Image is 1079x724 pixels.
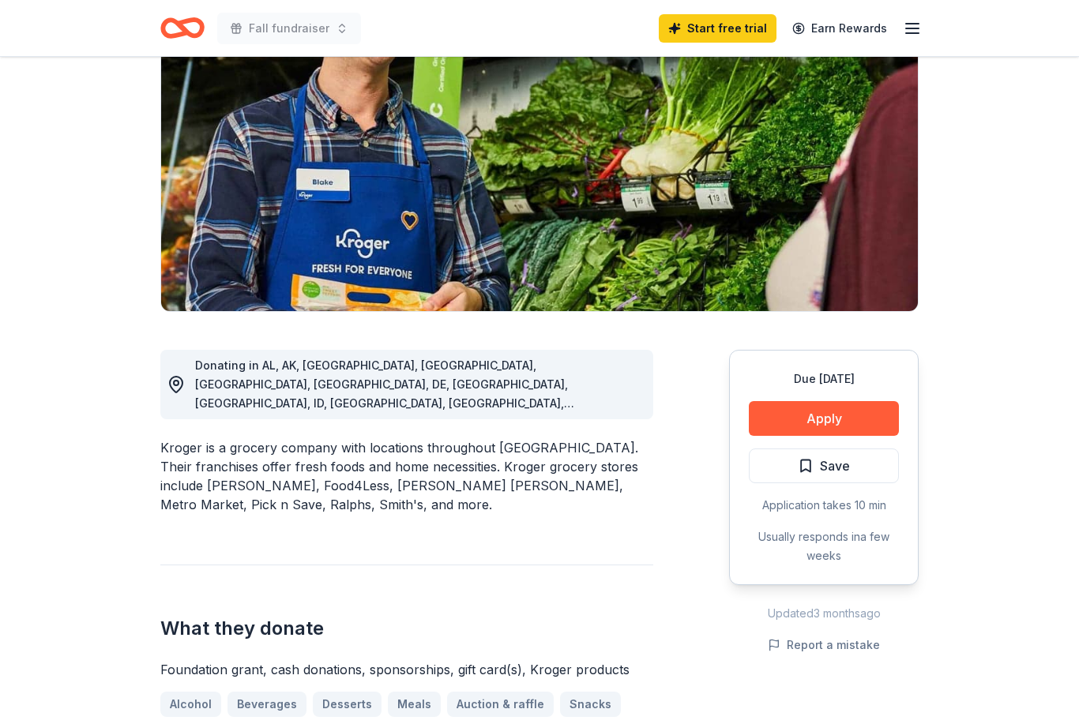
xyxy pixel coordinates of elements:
[227,692,306,717] a: Beverages
[749,401,899,436] button: Apply
[160,692,221,717] a: Alcohol
[313,692,382,717] a: Desserts
[783,14,897,43] a: Earn Rewards
[820,456,850,476] span: Save
[749,527,899,565] div: Usually responds in a few weeks
[729,604,919,623] div: Updated 3 months ago
[217,13,361,44] button: Fall fundraiser
[161,9,918,311] img: Image for Kroger
[768,636,880,655] button: Report a mistake
[160,660,653,679] div: Foundation grant, cash donations, sponsorships, gift card(s), Kroger products
[160,438,653,514] div: Kroger is a grocery company with locations throughout [GEOGRAPHIC_DATA]. Their franchises offer f...
[749,448,899,483] button: Save
[659,14,776,43] a: Start free trial
[560,692,621,717] a: Snacks
[447,692,554,717] a: Auction & raffle
[160,9,205,47] a: Home
[249,19,329,38] span: Fall fundraiser
[388,692,441,717] a: Meals
[195,358,574,561] span: Donating in AL, AK, [GEOGRAPHIC_DATA], [GEOGRAPHIC_DATA], [GEOGRAPHIC_DATA], [GEOGRAPHIC_DATA], D...
[749,496,899,515] div: Application takes 10 min
[160,616,653,641] h2: What they donate
[749,370,899,388] div: Due [DATE]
